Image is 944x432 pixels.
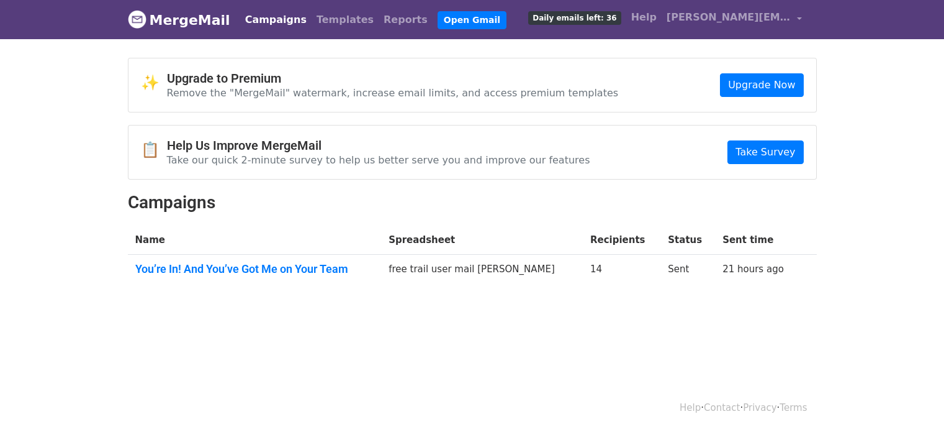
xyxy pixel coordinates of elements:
[680,402,701,413] a: Help
[135,262,374,276] a: You’re In! And You’ve Got Me on Your Team
[379,7,433,32] a: Reports
[312,7,379,32] a: Templates
[660,255,715,288] td: Sent
[743,402,776,413] a: Privacy
[167,138,590,153] h4: Help Us Improve MergeMail
[240,7,312,32] a: Campaigns
[523,5,626,30] a: Daily emails left: 36
[667,10,791,25] span: [PERSON_NAME][EMAIL_ADDRESS][PERSON_NAME]
[128,10,146,29] img: MergeMail logo
[704,402,740,413] a: Contact
[141,141,167,159] span: 📋
[583,255,660,288] td: 14
[381,255,583,288] td: free trail user mail [PERSON_NAME]
[715,226,800,255] th: Sent time
[528,11,621,25] span: Daily emails left: 36
[381,226,583,255] th: Spreadsheet
[780,402,807,413] a: Terms
[141,74,167,92] span: ✨
[167,154,590,167] p: Take our quick 2-minute survey to help us better serve you and improve our features
[662,5,807,34] a: [PERSON_NAME][EMAIL_ADDRESS][PERSON_NAME]
[167,71,619,86] h4: Upgrade to Premium
[167,86,619,99] p: Remove the "MergeMail" watermark, increase email limits, and access premium templates
[438,11,506,29] a: Open Gmail
[720,73,803,97] a: Upgrade Now
[583,226,660,255] th: Recipients
[660,226,715,255] th: Status
[727,140,803,164] a: Take Survey
[128,226,382,255] th: Name
[626,5,662,30] a: Help
[722,264,784,275] a: 21 hours ago
[128,7,230,33] a: MergeMail
[128,192,817,213] h2: Campaigns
